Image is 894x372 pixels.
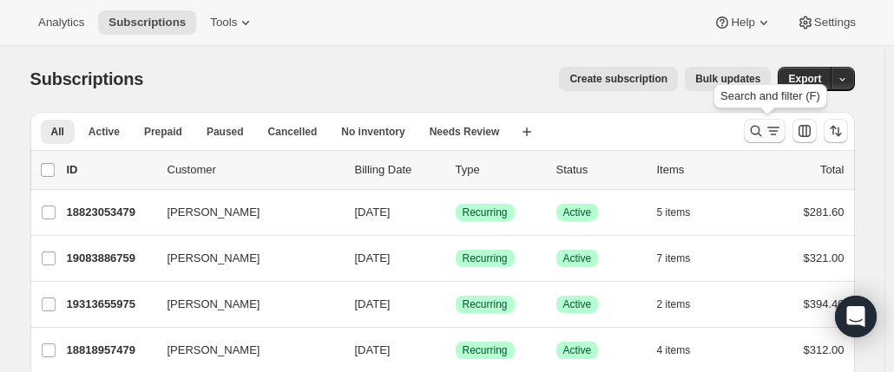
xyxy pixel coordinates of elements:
span: Active [563,343,592,357]
p: 18818957479 [67,342,154,359]
span: [PERSON_NAME] [168,250,260,267]
span: [DATE] [355,206,391,219]
div: Type [456,161,542,179]
span: No inventory [341,125,404,139]
span: [DATE] [355,343,391,356]
button: [PERSON_NAME] [157,290,331,318]
span: 4 items [657,343,691,357]
span: Active [563,297,592,311]
p: 19083886759 [67,250,154,267]
button: Sort the results [824,119,848,143]
span: Export [788,72,821,86]
span: Active [563,206,592,219]
span: Subscriptions [30,69,144,88]
button: Analytics [28,10,95,35]
div: 18818957479[PERSON_NAME][DATE]SuccessRecurringSuccessActive4 items$312.00 [67,338,845,362]
div: 19083886759[PERSON_NAME][DATE]SuccessRecurringSuccessActive7 items$321.00 [67,246,845,271]
span: $281.60 [804,206,845,219]
button: Customize table column order and visibility [792,119,817,143]
button: Create new view [513,120,541,144]
p: Customer [168,161,341,179]
p: Billing Date [355,161,442,179]
div: Open Intercom Messenger [835,296,877,337]
button: Tools [200,10,265,35]
div: 18823053479[PERSON_NAME][DATE]SuccessRecurringSuccessActive5 items$281.60 [67,200,845,225]
span: Settings [814,16,856,29]
div: 19313655975[PERSON_NAME][DATE]SuccessRecurringSuccessActive2 items$394.40 [67,292,845,317]
button: 4 items [657,338,710,362]
span: Active [89,125,120,139]
span: Cancelled [268,125,318,139]
button: Subscriptions [98,10,196,35]
button: Help [703,10,782,35]
button: Create subscription [559,67,678,91]
div: Items [657,161,744,179]
span: 5 items [657,206,691,219]
p: 18823053479 [67,204,154,221]
button: [PERSON_NAME] [157,336,331,364]
p: ID [67,161,154,179]
p: Total [820,161,844,179]
span: $394.40 [804,297,845,310]
span: Subscriptions [108,16,186,29]
span: Recurring [463,297,508,311]
p: Status [556,161,643,179]
span: Recurring [463,251,508,265]
span: Paused [207,125,244,139]
p: 19313655975 [67,296,154,313]
button: Export [778,67,832,91]
span: All [51,125,64,139]
span: Tools [210,16,237,29]
button: Bulk updates [685,67,771,91]
span: [PERSON_NAME] [168,342,260,359]
span: Help [731,16,754,29]
button: Settings [786,10,866,35]
span: [DATE] [355,251,391,264]
button: Search and filter results [744,119,786,143]
button: [PERSON_NAME] [157,199,331,226]
button: 2 items [657,292,710,317]
button: 7 items [657,246,710,271]
span: Analytics [38,16,84,29]
span: Create subscription [569,72,667,86]
span: [DATE] [355,297,391,310]
span: 2 items [657,297,691,311]
span: 7 items [657,251,691,265]
div: IDCustomerBilling DateTypeStatusItemsTotal [67,161,845,179]
span: $312.00 [804,343,845,356]
span: Needs Review [430,125,500,139]
span: $321.00 [804,251,845,264]
span: Active [563,251,592,265]
button: [PERSON_NAME] [157,245,331,272]
button: 5 items [657,200,710,225]
span: Prepaid [144,125,182,139]
span: [PERSON_NAME] [168,204,260,221]
span: [PERSON_NAME] [168,296,260,313]
span: Recurring [463,206,508,219]
span: Bulk updates [695,72,760,86]
span: Recurring [463,343,508,357]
